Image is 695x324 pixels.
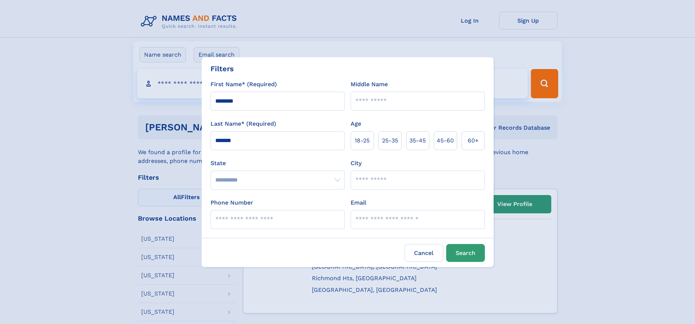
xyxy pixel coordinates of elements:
[409,136,426,145] span: 35‑45
[211,198,253,207] label: Phone Number
[437,136,454,145] span: 45‑60
[351,198,366,207] label: Email
[351,80,388,89] label: Middle Name
[211,119,276,128] label: Last Name* (Required)
[446,244,485,262] button: Search
[211,80,277,89] label: First Name* (Required)
[351,119,361,128] label: Age
[211,159,345,168] label: State
[351,159,362,168] label: City
[382,136,398,145] span: 25‑35
[468,136,479,145] span: 60+
[405,244,443,262] label: Cancel
[211,63,234,74] div: Filters
[355,136,370,145] span: 18‑25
